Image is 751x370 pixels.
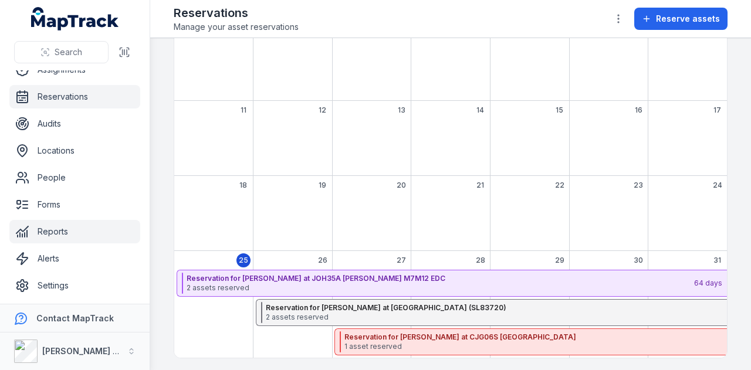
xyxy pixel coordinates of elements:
span: 16 [635,106,642,115]
span: Reserve assets [656,13,720,25]
span: 28 [476,256,485,265]
button: Reserve assets [634,8,728,30]
span: 2 assets reserved [187,283,693,293]
strong: Reservation for [PERSON_NAME] at JOH35A [PERSON_NAME] M7M12 EDC [187,274,693,283]
a: MapTrack [31,7,119,30]
a: Reports [9,220,140,243]
span: 15 [556,106,563,115]
span: 19 [319,181,326,190]
span: 18 [239,181,247,190]
span: 12 [319,106,326,115]
span: 26 [318,256,327,265]
span: 22 [555,181,564,190]
span: Manage your asset reservations [174,21,299,33]
span: 24 [713,181,722,190]
span: 25 [239,256,248,265]
span: 27 [397,256,406,265]
a: Alerts [9,247,140,270]
strong: [PERSON_NAME] Group [42,346,138,356]
span: 17 [713,106,721,115]
span: 29 [555,256,564,265]
span: 13 [398,106,405,115]
span: 11 [241,106,246,115]
a: Forms [9,193,140,216]
a: People [9,166,140,189]
a: Settings [9,274,140,297]
button: Search [14,41,109,63]
span: Search [55,46,82,58]
h2: Reservations [174,5,299,21]
span: 31 [713,256,721,265]
span: 20 [397,181,406,190]
button: Reservation for [PERSON_NAME] at JOH35A [PERSON_NAME] M7M12 EDC2 assets reserved64 days [177,270,727,297]
a: Locations [9,139,140,162]
span: 14 [476,106,484,115]
span: 21 [476,181,484,190]
a: Audits [9,112,140,135]
span: 23 [634,181,643,190]
strong: Contact MapTrack [36,313,114,323]
span: 30 [634,256,643,265]
a: Reservations [9,85,140,108]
